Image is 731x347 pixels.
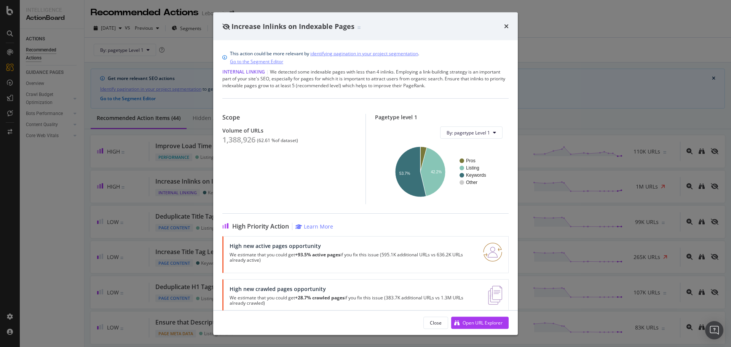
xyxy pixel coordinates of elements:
[230,252,474,263] p: We estimate that you could get if you fix this issue (595.1K additional URLs vs 636.2K URLs alrea...
[222,69,509,89] div: We detected some indexable pages with less than 4 inlinks. Employing a link-building strategy is ...
[222,23,230,29] div: eye-slash
[222,114,356,121] div: Scope
[423,317,448,329] button: Close
[504,21,509,31] div: times
[447,129,490,136] span: By: pagetype Level 1
[466,165,479,171] text: Listing
[375,114,509,120] div: Pagetype level 1
[230,50,419,66] div: This action could be more relevant by .
[430,319,442,326] div: Close
[466,158,476,163] text: Pros
[295,294,345,301] strong: +28.7% crawled pages
[213,12,518,335] div: modal
[222,127,356,134] div: Volume of URLs
[381,145,500,198] svg: A chart.
[230,243,474,249] div: High new active pages opportunity
[230,58,283,66] a: Go to the Segment Editor
[257,138,298,143] div: ( 62.61 % of dataset )
[222,135,255,144] div: 1,388,926
[232,223,289,230] span: High Priority Action
[310,50,418,58] a: identifying pagination in your project segmentation
[231,21,354,30] span: Increase Inlinks on Indexable Pages
[431,170,441,174] text: 42.2%
[266,69,269,75] span: |
[488,286,502,305] img: e5DMFwAAAABJRU5ErkJggg==
[466,180,477,185] text: Other
[295,223,333,230] a: Learn More
[222,50,509,66] div: info banner
[230,295,479,306] p: We estimate that you could get if you fix this issue (383.7K additional URLs vs 1.3M URLs already...
[705,321,723,339] div: Open Intercom Messenger
[483,243,502,262] img: RO06QsNG.png
[463,319,503,326] div: Open URL Explorer
[399,171,410,176] text: 53.7%
[440,126,503,139] button: By: pagetype Level 1
[230,286,479,292] div: High new crawled pages opportunity
[304,223,333,230] div: Learn More
[358,26,361,29] img: Equal
[295,251,340,258] strong: +93.5% active pages
[451,317,509,329] button: Open URL Explorer
[222,69,265,75] span: Internal Linking
[466,173,486,178] text: Keywords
